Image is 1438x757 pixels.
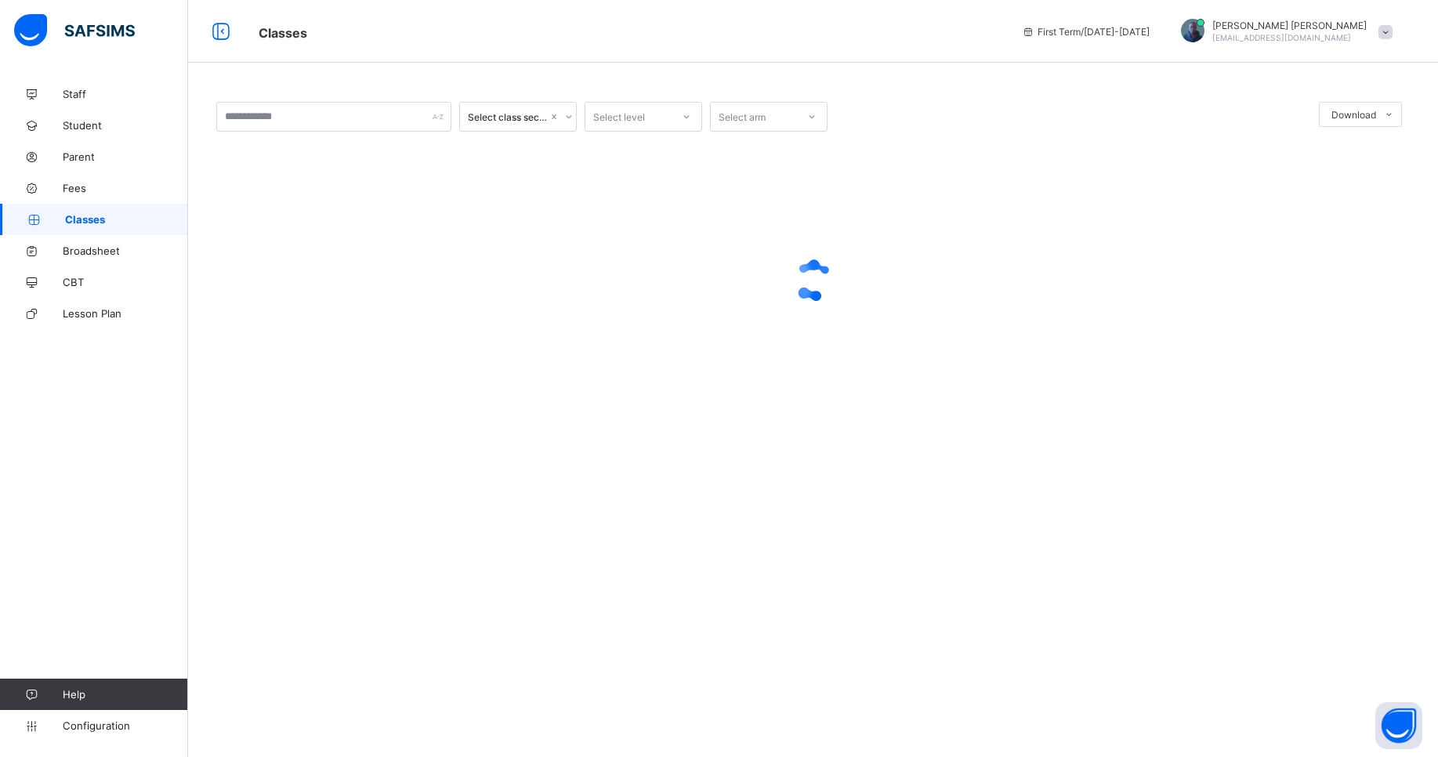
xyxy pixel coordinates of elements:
[63,119,188,132] span: Student
[1375,702,1422,749] button: Open asap
[65,213,188,226] span: Classes
[1165,19,1400,45] div: JOHNUKPANUKPONG
[63,276,188,288] span: CBT
[14,14,135,47] img: safsims
[1212,20,1367,31] span: [PERSON_NAME] [PERSON_NAME]
[63,88,188,100] span: Staff
[63,150,188,163] span: Parent
[63,307,188,320] span: Lesson Plan
[1212,33,1351,42] span: [EMAIL_ADDRESS][DOMAIN_NAME]
[1022,26,1150,38] span: session/term information
[63,182,188,194] span: Fees
[63,244,188,257] span: Broadsheet
[593,102,645,132] div: Select level
[468,111,548,123] div: Select class section
[1331,109,1376,121] span: Download
[63,688,187,701] span: Help
[63,719,187,732] span: Configuration
[719,102,766,132] div: Select arm
[259,25,307,41] span: Classes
